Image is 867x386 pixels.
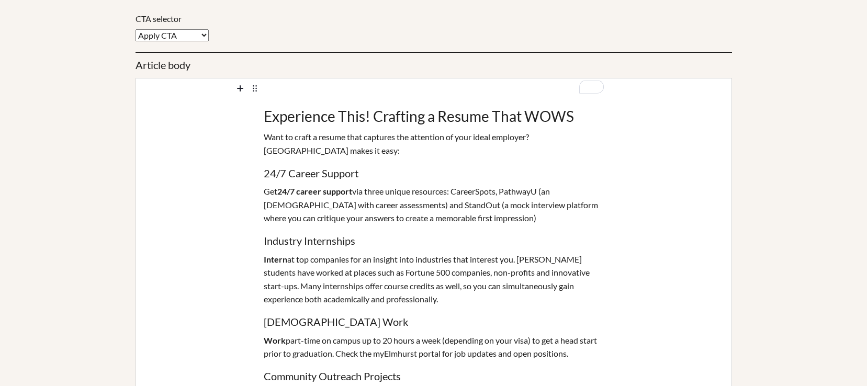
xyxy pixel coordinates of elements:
div: at top companies for an insight into industries that interest you. [PERSON_NAME] students have wo... [264,249,604,309]
div: part-time on campus up to 20 hours a week (depending on your visa) to get a head start prior to g... [264,330,604,364]
h4: [DEMOGRAPHIC_DATA] Work [264,309,604,330]
div: CTA selector [136,13,732,25]
h4: Industry Internships [264,228,604,249]
div: To enrich screen reader interactions, please activate Accessibility in Grammarly extension settings [264,78,604,98]
b: Intern [264,254,287,264]
b: Work [264,335,286,345]
div: Want to craft a resume that captures the attention of your ideal employer? [GEOGRAPHIC_DATA] make... [264,127,604,161]
h4: Community Outreach Projects [264,364,604,384]
div: Get via three unique resources: CareerSpots, PathwayU (an [DEMOGRAPHIC_DATA] with career assessme... [264,181,604,229]
b: 24/7 career support [277,186,352,196]
h4: Article body [136,58,732,72]
h3: Experience This! Crafting a Resume That WOWS [264,98,604,127]
h4: 24/7 Career Support [264,161,604,181]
